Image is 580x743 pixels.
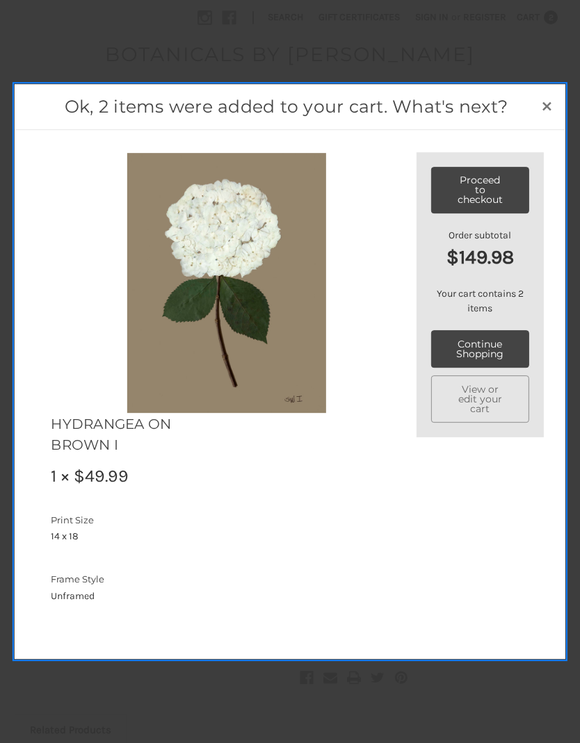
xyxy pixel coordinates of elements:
p: Your cart contains 2 items [431,287,529,316]
h2: HYDRANGEA ON BROWN I [51,414,188,455]
dd: 14 x 18 [51,529,188,544]
dt: Print Size [51,514,185,528]
a: Continue Shopping [431,331,529,368]
div: 1 × $49.99 [51,463,188,489]
a: View or edit your cart [431,376,529,423]
div: Order subtotal [431,229,529,272]
dt: Frame Style [51,573,185,587]
a: Proceed to checkout [431,167,529,214]
h1: Ok, 2 items were added to your cart. What's next? [36,94,535,120]
strong: $149.98 [431,243,529,272]
img: Unframed [127,152,326,414]
dd: Unframed [51,589,188,603]
span: × [541,92,553,117]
